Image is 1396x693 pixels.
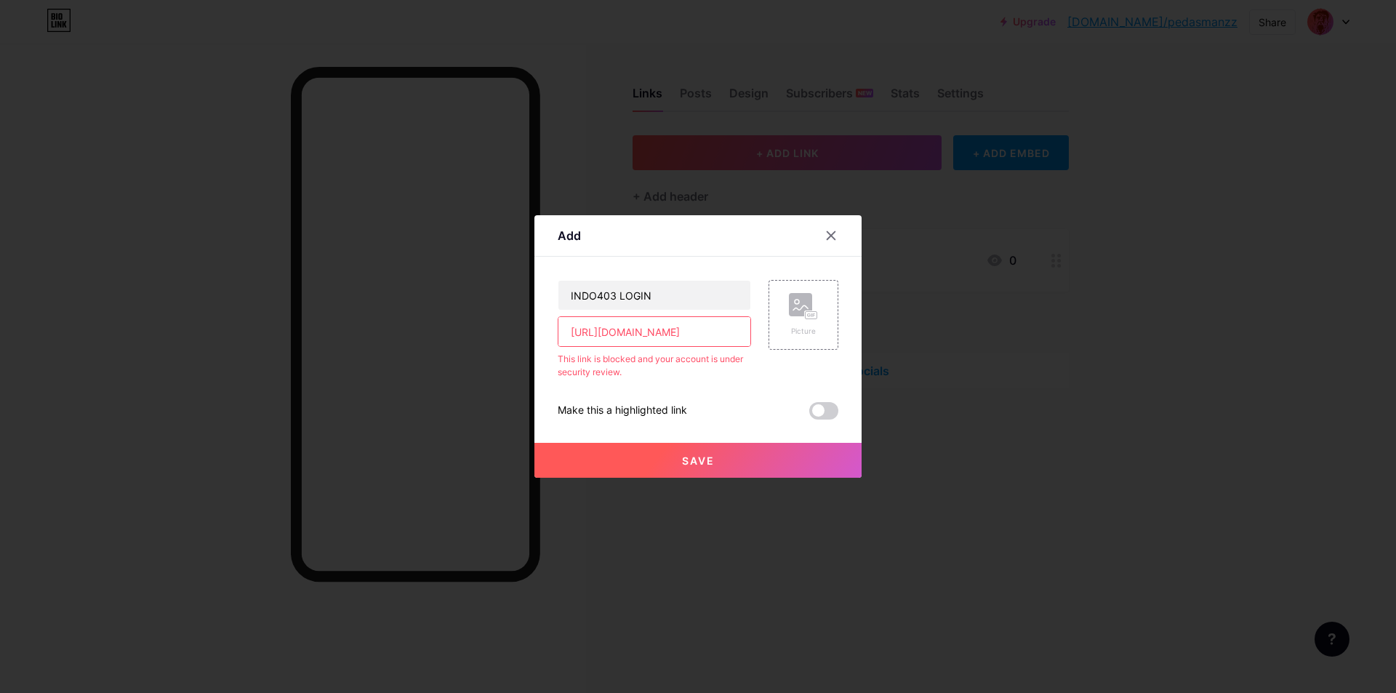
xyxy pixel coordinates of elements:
[682,454,715,467] span: Save
[558,353,751,379] div: This link is blocked and your account is under security review.
[558,402,687,420] div: Make this a highlighted link
[789,326,818,337] div: Picture
[534,443,862,478] button: Save
[558,281,750,310] input: Title
[558,317,750,346] input: URL
[558,227,581,244] div: Add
